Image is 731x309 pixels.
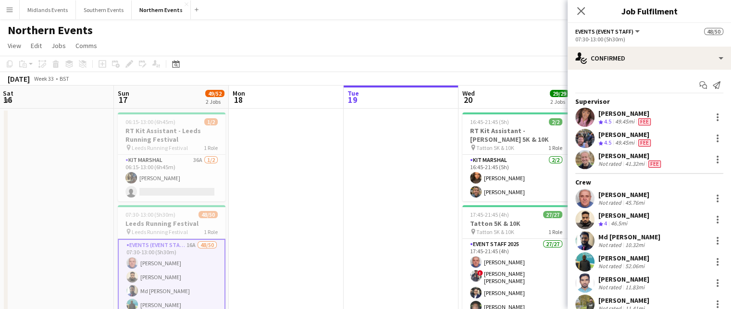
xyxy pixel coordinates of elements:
[598,262,623,270] div: Not rated
[31,41,42,50] span: Edit
[549,118,562,125] span: 2/2
[4,39,25,52] a: View
[598,284,623,291] div: Not rated
[462,219,570,228] h3: Tatton 5K & 10K
[623,241,646,248] div: 10.32mi
[204,228,218,235] span: 1 Role
[568,97,731,106] div: Supervisor
[118,155,225,201] app-card-role: Kit Marshal36A1/206:15-13:00 (6h45m)[PERSON_NAME]
[575,36,723,43] div: 07:30-13:00 (5h30m)
[125,118,175,125] span: 06:15-13:00 (6h45m)
[8,41,21,50] span: View
[636,139,653,147] div: Crew has different fees then in role
[598,211,649,220] div: [PERSON_NAME]
[550,98,569,105] div: 2 Jobs
[470,118,509,125] span: 16:45-21:45 (5h)
[648,161,661,168] span: Fee
[8,74,30,84] div: [DATE]
[205,90,224,97] span: 49/52
[623,284,646,291] div: 11.83mi
[477,270,483,276] span: !
[604,118,611,125] span: 4.5
[598,296,649,305] div: [PERSON_NAME]
[204,118,218,125] span: 1/2
[609,220,629,228] div: 46.5mi
[598,241,623,248] div: Not rated
[206,98,224,105] div: 2 Jobs
[20,0,76,19] button: Midlands Events
[575,28,633,35] span: Events (Event Staff)
[598,160,623,168] div: Not rated
[118,112,225,201] app-job-card: 06:15-13:00 (6h45m)1/2RT Kit Assistant - Leeds Running Festival Leeds Running Festival1 RoleKit M...
[476,144,514,151] span: Tatton 5K & 10K
[568,5,731,17] h3: Job Fulfilment
[548,228,562,235] span: 1 Role
[198,211,218,218] span: 48/50
[623,199,646,206] div: 45.76mi
[132,0,191,19] button: Northern Events
[704,28,723,35] span: 48/50
[118,89,129,98] span: Sun
[638,139,651,147] span: Fee
[462,89,475,98] span: Wed
[462,126,570,144] h3: RT Kit Assistant - [PERSON_NAME] 5K & 10K
[550,90,569,97] span: 29/29
[132,228,188,235] span: Leeds Running Festival
[1,94,13,105] span: 16
[568,178,731,186] div: Crew
[32,75,56,82] span: Week 33
[646,160,663,168] div: Crew has different fees then in role
[638,118,651,125] span: Fee
[27,39,46,52] a: Edit
[568,47,731,70] div: Confirmed
[118,219,225,228] h3: Leeds Running Festival
[3,89,13,98] span: Sat
[623,160,646,168] div: 41.32mi
[231,94,245,105] span: 18
[346,94,359,105] span: 19
[51,41,66,50] span: Jobs
[48,39,70,52] a: Jobs
[613,118,636,126] div: 49.45mi
[8,23,93,37] h1: Northern Events
[636,118,653,126] div: Crew has different fees then in role
[604,220,607,227] span: 4
[543,211,562,218] span: 27/27
[233,89,245,98] span: Mon
[604,139,611,146] span: 4.5
[598,151,663,160] div: [PERSON_NAME]
[462,112,570,201] app-job-card: 16:45-21:45 (5h)2/2RT Kit Assistant - [PERSON_NAME] 5K & 10K Tatton 5K & 10K1 RoleKit Marshal2/21...
[548,144,562,151] span: 1 Role
[125,211,175,218] span: 07:30-13:00 (5h30m)
[623,262,646,270] div: 52.06mi
[598,130,653,139] div: [PERSON_NAME]
[461,94,475,105] span: 20
[462,155,570,201] app-card-role: Kit Marshal2/216:45-21:45 (5h)[PERSON_NAME][PERSON_NAME]
[347,89,359,98] span: Tue
[75,41,97,50] span: Comms
[132,144,188,151] span: Leeds Running Festival
[72,39,101,52] a: Comms
[598,109,653,118] div: [PERSON_NAME]
[204,144,218,151] span: 1 Role
[470,211,509,218] span: 17:45-21:45 (4h)
[598,190,649,199] div: [PERSON_NAME]
[598,275,649,284] div: [PERSON_NAME]
[598,254,649,262] div: [PERSON_NAME]
[60,75,69,82] div: BST
[613,139,636,147] div: 49.45mi
[598,233,660,241] div: Md [PERSON_NAME]
[76,0,132,19] button: Southern Events
[118,126,225,144] h3: RT Kit Assistant - Leeds Running Festival
[575,28,641,35] button: Events (Event Staff)
[598,199,623,206] div: Not rated
[476,228,514,235] span: Tatton 5K & 10K
[116,94,129,105] span: 17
